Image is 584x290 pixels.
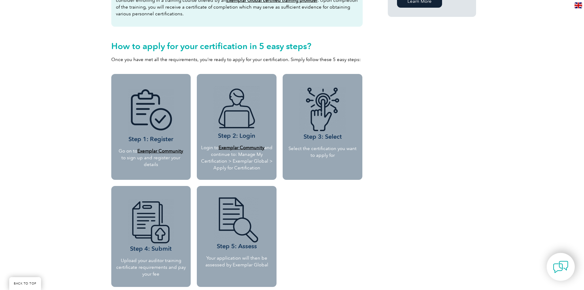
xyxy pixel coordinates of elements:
p: Upload your auditor training certificate requirements and pay your fee [116,257,186,277]
p: Go on to to sign up and register your details [118,148,184,168]
h3: Step 5: Assess [199,196,274,250]
h3: Step 4: Submit [116,199,186,253]
p: Once you have met all the requirements, you’re ready to apply for your certification. Simply foll... [111,56,363,63]
img: en [574,2,582,8]
a: Exemplar Community [219,145,264,150]
h3: Step 3: Select [287,87,358,141]
a: Exemplar Community [137,148,183,154]
p: Your application will then be assessed by Exemplar Global [199,255,274,268]
p: Login to and continue to: Manage My Certification > Exemplar Global > Apply for Certification [200,144,273,171]
h3: Step 1: Register [118,89,184,143]
h2: How to apply for your certification in 5 easy steps? [111,41,363,51]
img: contact-chat.png [553,259,568,275]
h3: Step 2: Login [200,86,273,140]
p: Select the certification you want to apply for [287,145,358,159]
a: BACK TO TOP [9,277,41,290]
